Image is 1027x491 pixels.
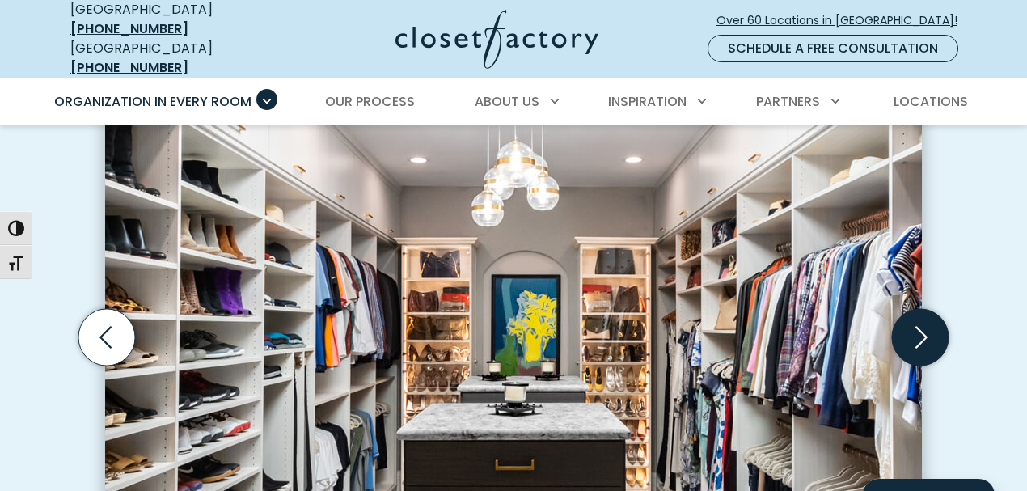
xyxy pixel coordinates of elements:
[708,35,958,62] a: Schedule a Free Consultation
[70,39,268,78] div: [GEOGRAPHIC_DATA]
[325,92,415,111] span: Our Process
[716,12,970,29] span: Over 60 Locations in [GEOGRAPHIC_DATA]!
[72,303,142,372] button: Previous slide
[608,92,687,111] span: Inspiration
[70,19,188,38] a: [PHONE_NUMBER]
[885,303,955,372] button: Next slide
[43,79,984,125] nav: Primary Menu
[70,58,188,77] a: [PHONE_NUMBER]
[756,92,820,111] span: Partners
[894,92,968,111] span: Locations
[475,92,539,111] span: About Us
[395,10,598,69] img: Closet Factory Logo
[54,92,251,111] span: Organization in Every Room
[716,6,971,35] a: Over 60 Locations in [GEOGRAPHIC_DATA]!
